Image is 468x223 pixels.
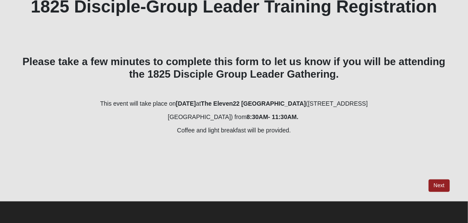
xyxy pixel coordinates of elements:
[18,99,450,108] p: This event will take place on at ([STREET_ADDRESS]
[176,100,196,107] b: [DATE]
[18,56,450,81] h3: Please take a few minutes to complete this form to let us know if you will be attending the 1825 ...
[18,126,450,135] p: Coffee and light breakfast will be provided.
[18,113,450,122] p: [GEOGRAPHIC_DATA]) from
[201,100,306,107] b: The Eleven22 [GEOGRAPHIC_DATA]
[247,113,299,120] b: 8:30AM- 11:30AM.
[429,179,450,192] a: Next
